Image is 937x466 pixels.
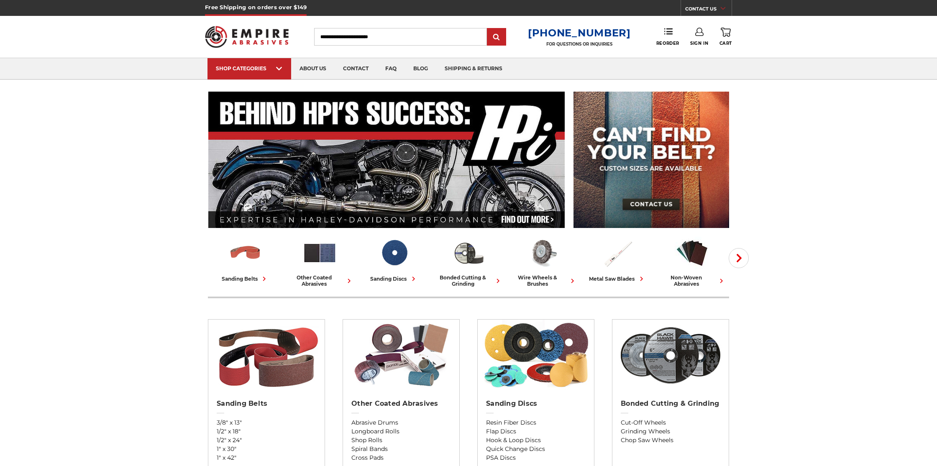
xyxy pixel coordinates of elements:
[228,236,263,270] img: Sanding Belts
[302,236,337,270] img: Other Coated Abrasives
[435,274,502,287] div: bonded cutting & grinding
[217,453,316,462] a: 1" x 42"
[509,236,577,287] a: wire wheels & brushes
[360,236,428,283] a: sanding discs
[351,436,451,445] a: Shop Rolls
[377,58,405,79] a: faq
[217,399,316,408] h2: Sanding Belts
[486,445,586,453] a: Quick Change Discs
[371,274,418,283] div: sanding discs
[685,4,732,16] a: CONTACT US
[617,320,725,391] img: Bonded Cutting & Grinding
[208,92,565,228] img: Banner for an interview featuring Horsepower Inc who makes Harley performance upgrades featured o...
[509,274,577,287] div: wire wheels & brushes
[600,236,635,270] img: Metal Saw Blades
[729,248,749,268] button: Next
[482,320,590,391] img: Sanding Discs
[217,427,316,436] a: 1/2" x 18"
[528,27,631,39] a: [PHONE_NUMBER]
[656,28,679,46] a: Reorder
[205,20,289,53] img: Empire Abrasives
[621,427,720,436] a: Grinding Wheels
[621,436,720,445] a: Chop Saw Wheels
[347,320,456,391] img: Other Coated Abrasives
[286,274,353,287] div: other coated abrasives
[488,29,505,46] input: Submit
[212,320,321,391] img: Sanding Belts
[286,236,353,287] a: other coated abrasives
[351,453,451,462] a: Cross Pads
[335,58,377,79] a: contact
[486,436,586,445] a: Hook & Loop Discs
[217,418,316,427] a: 3/8" x 13"
[589,274,646,283] div: metal saw blades
[351,445,451,453] a: Spiral Bands
[436,58,511,79] a: shipping & returns
[351,399,451,408] h2: Other Coated Abrasives
[351,427,451,436] a: Longboard Rolls
[621,418,720,427] a: Cut-Off Wheels
[719,28,732,46] a: Cart
[217,445,316,453] a: 1" x 30"
[573,92,729,228] img: promo banner for custom belts.
[486,427,586,436] a: Flap Discs
[222,274,269,283] div: sanding belts
[486,453,586,462] a: PSA Discs
[526,236,561,270] img: Wire Wheels & Brushes
[486,399,586,408] h2: Sanding Discs
[291,58,335,79] a: about us
[486,418,586,427] a: Resin Fiber Discs
[675,236,709,270] img: Non-woven Abrasives
[377,236,412,270] img: Sanding Discs
[584,236,651,283] a: metal saw blades
[405,58,436,79] a: blog
[690,41,708,46] span: Sign In
[658,274,726,287] div: non-woven abrasives
[621,399,720,408] h2: Bonded Cutting & Grinding
[658,236,726,287] a: non-woven abrasives
[719,41,732,46] span: Cart
[217,436,316,445] a: 1/2" x 24"
[528,41,631,47] p: FOR QUESTIONS OR INQUIRIES
[216,65,283,72] div: SHOP CATEGORIES
[435,236,502,287] a: bonded cutting & grinding
[451,236,486,270] img: Bonded Cutting & Grinding
[211,236,279,283] a: sanding belts
[351,418,451,427] a: Abrasive Drums
[656,41,679,46] span: Reorder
